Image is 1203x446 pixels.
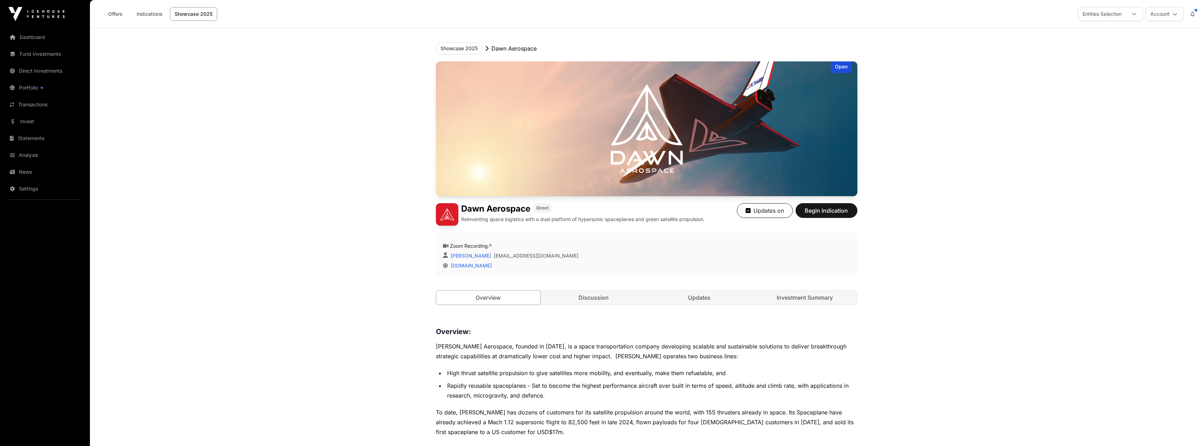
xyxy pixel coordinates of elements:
[170,7,217,21] a: Showcase 2025
[536,205,549,211] span: Direct
[132,7,167,21] a: Indications
[796,203,857,218] button: Begin Indication
[6,164,84,180] a: News
[6,131,84,146] a: Statements
[436,326,857,337] h3: Overview:
[436,61,857,196] img: Dawn Aerospace
[6,80,84,95] a: Portfolio
[436,341,857,361] p: [PERSON_NAME] Aerospace, founded in [DATE], is a space transportation company developing scalable...
[647,291,752,305] a: Updates
[445,381,857,400] li: Rapidly reusable spaceplanes - Set to become the highest performance aircraft ever built in terms...
[6,147,84,163] a: Analysis
[436,42,482,54] button: Showcase 2025
[450,243,492,249] a: Zoom Recording
[449,253,491,259] a: [PERSON_NAME]
[831,61,852,73] div: Open
[6,46,84,62] a: Fund Investments
[8,7,65,21] img: Icehouse Ventures Logo
[6,63,84,79] a: Direct Investments
[445,368,857,378] li: High thrust satellite propulsion to give satellites more mobility, and eventually, make them refu...
[461,216,705,223] p: Reinventing space logistics with a dual platform of hypersonic spaceplanes and green satellite pr...
[436,203,458,226] img: Dawn Aerospace
[6,29,84,45] a: Dashboard
[542,291,646,305] a: Discussion
[1078,7,1126,21] div: Entities Selection
[491,44,537,53] p: Dawn Aerospace
[448,262,492,268] a: [DOMAIN_NAME]
[461,203,530,214] h1: Dawn Aerospace
[101,7,129,21] a: Offers
[436,290,541,305] a: Overview
[737,203,793,218] button: Updates on
[6,181,84,197] a: Settings
[6,114,84,129] a: Invest
[753,291,857,305] a: Investment Summary
[1146,7,1183,21] button: Account
[6,97,84,112] a: Transactions
[436,407,857,437] p: To date, [PERSON_NAME] has dozens of customers for its satellite propulsion around the world, wit...
[796,210,857,217] a: Begin Indication
[436,291,857,305] nav: Tabs
[804,206,849,215] span: Begin Indication
[494,252,578,259] a: [EMAIL_ADDRESS][DOMAIN_NAME]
